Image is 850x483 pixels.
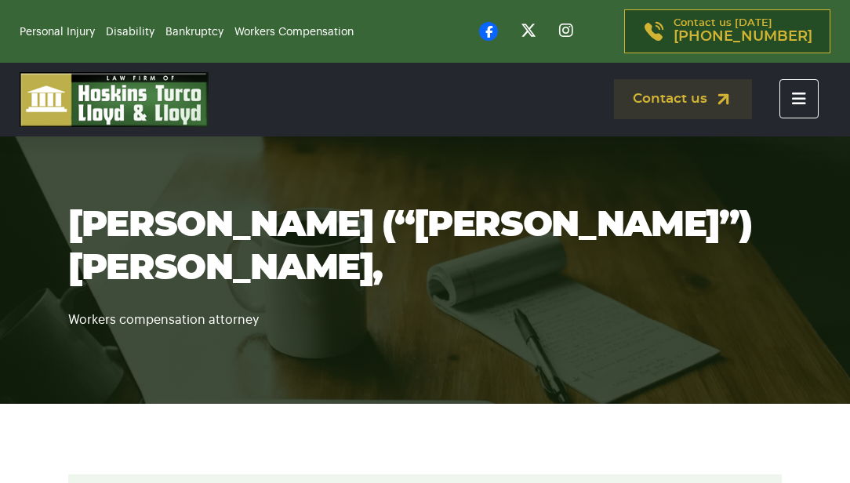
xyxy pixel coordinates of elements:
a: Disability [106,27,154,38]
span: [PHONE_NUMBER] [674,29,812,45]
a: Personal Injury [20,27,95,38]
a: Contact us [614,79,752,119]
p: Contact us [DATE] [674,18,812,45]
img: logo [20,72,209,127]
h1: [PERSON_NAME] (“[PERSON_NAME]”) [PERSON_NAME], [68,204,782,290]
a: Contact us [DATE][PHONE_NUMBER] [624,9,830,53]
button: Toggle navigation [779,79,819,118]
a: Bankruptcy [165,27,223,38]
a: Workers Compensation [234,27,354,38]
p: Workers compensation attorney [68,290,782,330]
